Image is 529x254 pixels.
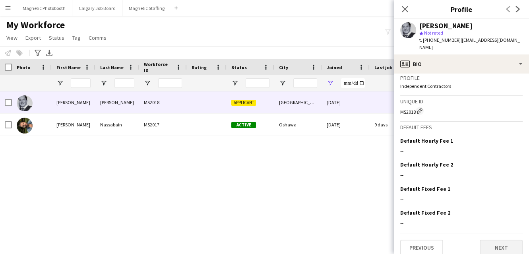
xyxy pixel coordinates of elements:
div: [PERSON_NAME] [52,114,95,136]
div: Nassabain [95,114,139,136]
button: Open Filter Menu [100,79,107,87]
div: [PERSON_NAME] [419,22,473,29]
p: Independent Contractors [400,83,523,89]
div: MS2018 [139,91,187,113]
div: [DATE] [322,114,370,136]
span: Workforce ID [144,61,172,73]
a: Tag [69,33,84,43]
span: Export [25,34,41,41]
span: Comms [89,34,107,41]
h3: Default Fixed Fee 2 [400,209,450,216]
a: Comms [85,33,110,43]
button: Open Filter Menu [144,79,151,87]
span: Last Name [100,64,124,70]
a: Status [46,33,68,43]
div: -- [400,219,523,227]
span: Tag [72,34,81,41]
div: MS2017 [139,114,187,136]
span: First Name [56,64,81,70]
div: [GEOGRAPHIC_DATA] [274,91,322,113]
h3: Unique ID [400,98,523,105]
input: Status Filter Input [246,78,269,88]
div: [PERSON_NAME] [52,91,95,113]
span: Rating [192,64,207,70]
span: Not rated [424,30,443,36]
span: | [EMAIL_ADDRESS][DOMAIN_NAME] [419,37,520,50]
div: -- [400,196,523,203]
span: Joined [327,64,342,70]
span: My Workforce [6,19,65,31]
input: Last Name Filter Input [114,78,134,88]
a: Export [22,33,44,43]
div: Oshawa [274,114,322,136]
button: Open Filter Menu [279,79,286,87]
button: Magnetic Staffing [122,0,171,16]
h3: Profile [400,74,523,81]
span: t. [PHONE_NUMBER] [419,37,461,43]
button: Open Filter Menu [231,79,238,87]
span: City [279,64,288,70]
div: MS2018 [400,107,523,115]
h3: Default Hourly Fee 1 [400,137,453,144]
span: Status [49,34,64,41]
button: Calgary Job Board [72,0,122,16]
button: Open Filter Menu [327,79,334,87]
input: First Name Filter Input [71,78,91,88]
h3: Default Fixed Fee 1 [400,185,450,192]
h3: Default Hourly Fee 2 [400,161,453,168]
div: -- [400,147,523,155]
span: Status [231,64,247,70]
div: [PERSON_NAME] [95,91,139,113]
div: 9 days [370,114,417,136]
div: [DATE] [322,91,370,113]
span: Photo [17,64,30,70]
button: Open Filter Menu [56,79,64,87]
h3: Profile [394,4,529,14]
input: City Filter Input [293,78,317,88]
img: Mike Oelker [17,95,33,111]
div: -- [400,171,523,178]
app-action-btn: Advanced filters [33,48,43,58]
app-action-btn: Export XLSX [45,48,54,58]
span: Last job [374,64,392,70]
div: Bio [394,54,529,74]
h3: Default fees [400,124,523,131]
span: Active [231,122,256,128]
input: Workforce ID Filter Input [158,78,182,88]
span: Applicant [231,100,256,106]
button: Magnetic Photobooth [16,0,72,16]
input: Joined Filter Input [341,78,365,88]
span: View [6,34,17,41]
img: Mohamad Nassabain [17,118,33,134]
a: View [3,33,21,43]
